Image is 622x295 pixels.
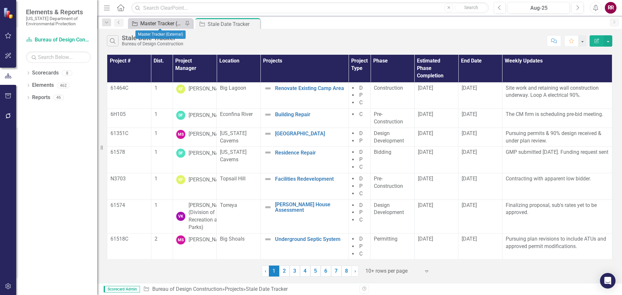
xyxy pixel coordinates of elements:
span: D [359,149,363,155]
a: Residence Repair [275,150,345,156]
a: 6 [321,266,331,277]
p: 61574 [110,202,148,209]
td: Double-Click to Edit [502,173,612,199]
div: [PERSON_NAME] [189,112,227,119]
p: The CM firm is scheduling pre-bid meeting. [506,111,609,118]
td: Double-Click to Edit [107,128,151,147]
span: Big Lagoon [220,85,246,91]
span: Permitting [374,236,397,242]
span: 1 [155,149,157,155]
p: 61351C [110,130,148,137]
td: Double-Click to Edit [458,147,502,173]
span: Big Shoals [220,236,245,242]
td: Double-Click to Edit [371,128,415,147]
td: Double-Click to Edit [414,82,458,109]
td: Double-Click to Edit Right Click for Context Menu [260,199,349,233]
p: Pursuing permits & 90% design received & under plan review. [506,130,609,145]
span: Search [464,5,478,10]
a: [PERSON_NAME] House Assessment [275,202,345,213]
td: Double-Click to Edit [217,109,261,128]
td: Double-Click to Edit [414,128,458,147]
p: Finalizing proposal, sub's rates yet to be approved. [506,202,609,217]
span: 1 [155,202,157,208]
td: Double-Click to Edit [458,109,502,128]
span: C [359,111,363,117]
td: Double-Click to Edit [217,233,261,260]
div: 462 [57,83,70,88]
div: » » [143,286,355,293]
a: Reports [32,94,50,101]
span: D [359,130,363,136]
a: 5 [310,266,321,277]
td: Double-Click to Edit [107,233,151,260]
td: Double-Click to Edit [173,82,217,109]
a: Facilities Redevelopment [275,176,345,182]
img: Not Defined [264,85,272,92]
div: VK [176,212,185,221]
a: 3 [290,266,300,277]
div: Master Tracker (External) [135,30,186,39]
p: N3703 [110,175,148,183]
span: D [359,202,363,208]
td: Double-Click to Edit [458,82,502,109]
a: 8 [341,266,352,277]
td: Double-Click to Edit [151,82,173,109]
div: MS [176,130,185,139]
td: Double-Click to Edit [458,128,502,147]
span: [DATE] [418,202,433,208]
div: [PERSON_NAME] [189,236,227,244]
span: [US_STATE] Caverns [220,149,247,163]
td: Double-Click to Edit [349,109,370,128]
p: GMP submitted [DATE]. Funding request sent [506,149,609,156]
p: Site work and retaining wall construction underway. Loop A electrical 90%. [506,85,609,99]
td: Double-Click to Edit [107,109,151,128]
a: Projects [225,286,243,292]
span: P [359,138,363,144]
span: [DATE] [418,236,433,242]
small: [US_STATE] Department of Environmental Protection [26,16,91,27]
span: C [359,251,363,257]
td: Double-Click to Edit [217,128,261,147]
span: Elements & Reports [26,8,91,16]
p: 61578 [110,149,148,156]
img: Not Defined [264,149,272,156]
td: Double-Click to Edit Right Click for Context Menu [260,147,349,173]
div: Stale Date Tracker [122,34,183,41]
td: Double-Click to Edit [217,199,261,233]
td: Double-Click to Edit [349,173,370,199]
span: Bidding [374,149,391,155]
td: Double-Click to Edit [151,109,173,128]
td: Double-Click to Edit [414,109,458,128]
span: Pre-Construction [374,111,403,125]
span: [DATE] [462,130,477,136]
div: [PERSON_NAME] (Division of Recreation and Parks) [189,202,227,231]
p: Pursuing plan revisions to include ATUs and approved permit modifications. [506,235,609,250]
td: Double-Click to Edit [349,199,370,233]
span: D [359,85,363,91]
div: MS [176,235,185,244]
img: Not Defined [264,235,272,243]
td: Double-Click to Edit [151,147,173,173]
div: Stale Date Tracker [208,20,259,28]
span: [DATE] [462,236,477,242]
td: Double-Click to Edit [151,233,173,260]
a: Renovate Existing Camp Area [275,85,345,91]
div: Aug-25 [510,4,568,12]
td: Double-Click to Edit [414,199,458,233]
a: Bureau of Design Construction [26,36,91,44]
span: [DATE] [418,111,433,117]
img: ClearPoint Strategy [3,7,15,19]
td: Double-Click to Edit Right Click for Context Menu [260,173,349,199]
td: Double-Click to Edit [371,147,415,173]
div: Master Tracker (External) [140,19,183,28]
td: Double-Click to Edit [173,199,217,233]
td: Double-Click to Edit [349,147,370,173]
input: Search Below... [26,51,91,63]
td: Double-Click to Edit [151,128,173,147]
span: P [359,156,363,163]
div: [PERSON_NAME] [189,176,227,184]
a: [GEOGRAPHIC_DATA] [275,131,345,137]
span: [DATE] [418,149,433,155]
span: [DATE] [418,130,433,136]
td: Double-Click to Edit [173,109,217,128]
